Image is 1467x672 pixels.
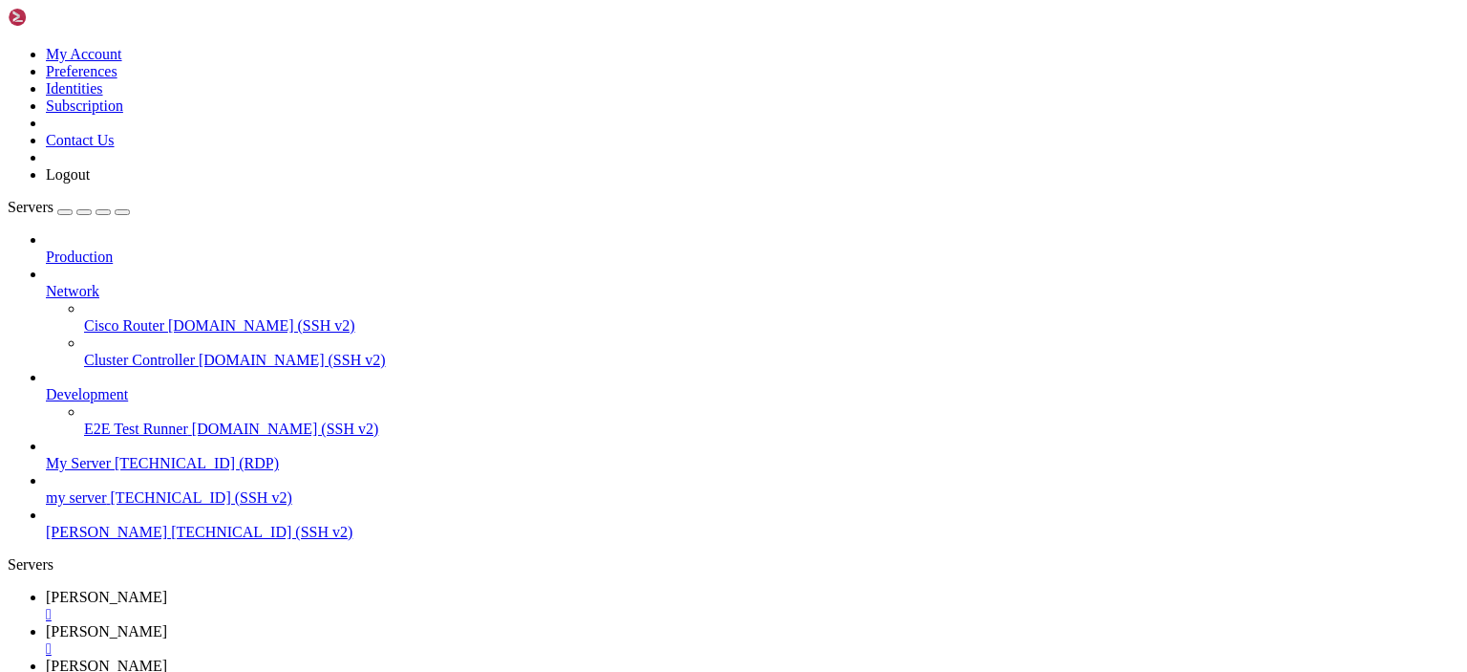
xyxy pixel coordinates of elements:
[84,403,1459,438] li: E2E Test Runner [DOMAIN_NAME] (SSH v2)
[192,421,379,437] span: [DOMAIN_NAME] (SSH v2)
[46,283,1459,300] a: Network
[199,352,386,368] span: [DOMAIN_NAME] (SSH v2)
[46,63,117,79] a: Preferences
[46,589,167,605] span: [PERSON_NAME]
[8,8,117,27] img: Shellngn
[46,283,99,299] span: Network
[46,524,1459,541] a: [PERSON_NAME] [TECHNICAL_ID] (SSH v2)
[8,199,53,215] span: Servers
[46,249,113,265] span: Production
[46,489,1459,507] a: my server [TECHNICAL_ID] (SSH v2)
[46,369,1459,438] li: Development
[46,455,1459,472] a: My Server [TECHNICAL_ID] (RDP)
[46,623,167,639] span: [PERSON_NAME]
[46,455,111,471] span: My Server
[46,386,1459,403] a: Development
[46,507,1459,541] li: [PERSON_NAME] [TECHNICAL_ID] (SSH v2)
[84,335,1459,369] li: Cluster Controller [DOMAIN_NAME] (SSH v2)
[46,80,103,97] a: Identities
[46,606,1459,623] a: 
[8,556,1459,574] div: Servers
[115,455,279,471] span: [TECHNICAL_ID] (RDP)
[46,386,128,402] span: Development
[84,300,1459,335] li: Cisco Router [DOMAIN_NAME] (SSH v2)
[84,421,1459,438] a: E2E Test Runner [DOMAIN_NAME] (SSH v2)
[84,352,1459,369] a: Cluster Controller [DOMAIN_NAME] (SSH v2)
[46,524,167,540] span: [PERSON_NAME]
[84,352,195,368] span: Cluster Controller
[46,132,115,148] a: Contact Us
[46,46,122,62] a: My Account
[46,249,1459,266] a: Production
[111,489,292,506] span: [TECHNICAL_ID] (SSH v2)
[46,623,1459,658] a: Umair yasin
[46,472,1459,507] li: my server [TECHNICAL_ID] (SSH v2)
[8,199,130,215] a: Servers
[46,231,1459,266] li: Production
[46,166,90,183] a: Logout
[46,589,1459,623] a: Umair yasin
[46,438,1459,472] li: My Server [TECHNICAL_ID] (RDP)
[171,524,352,540] span: [TECHNICAL_ID] (SSH v2)
[84,317,164,334] span: Cisco Router
[46,640,1459,658] a: 
[168,317,355,334] span: [DOMAIN_NAME] (SSH v2)
[84,421,188,437] span: E2E Test Runner
[46,266,1459,369] li: Network
[46,489,107,506] span: my server
[84,317,1459,335] a: Cisco Router [DOMAIN_NAME] (SSH v2)
[46,98,123,114] a: Subscription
